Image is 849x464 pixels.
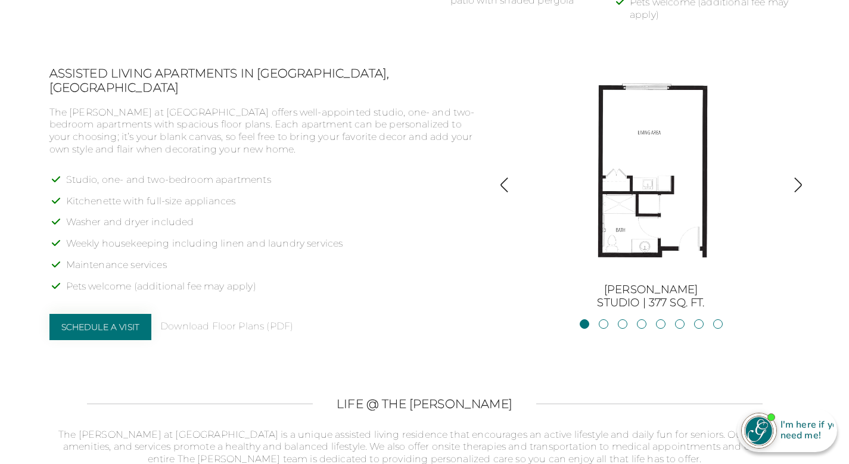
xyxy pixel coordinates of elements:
img: Glen_AL-Burton-377-sf.jpg [544,66,758,281]
li: Pets welcome (additional fee may apply) [66,281,480,302]
button: Show previous [496,177,512,195]
a: Schedule a Visit [49,314,152,340]
button: Show next [790,177,806,195]
h2: LIFE @ THE [PERSON_NAME] [337,397,512,411]
li: Studio, one- and two-bedroom apartments [66,174,480,195]
h2: Assisted Living Apartments in [GEOGRAPHIC_DATA], [GEOGRAPHIC_DATA] [49,66,480,95]
img: Show previous [496,177,512,193]
p: The [PERSON_NAME] at [GEOGRAPHIC_DATA] offers well-appointed studio, one- and two-bedroom apartme... [49,107,480,156]
img: avatar [742,413,776,448]
li: Maintenance services [66,259,480,281]
a: Download Floor Plans (PDF) [160,320,293,333]
h3: [PERSON_NAME] Studio | 377 sq. ft. [517,284,785,309]
img: Show next [790,177,806,193]
li: Kitchenette with full-size appliances [66,195,480,217]
li: Washer and dryer included [66,216,480,238]
li: Weekly housekeeping including linen and laundry services [66,238,480,259]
